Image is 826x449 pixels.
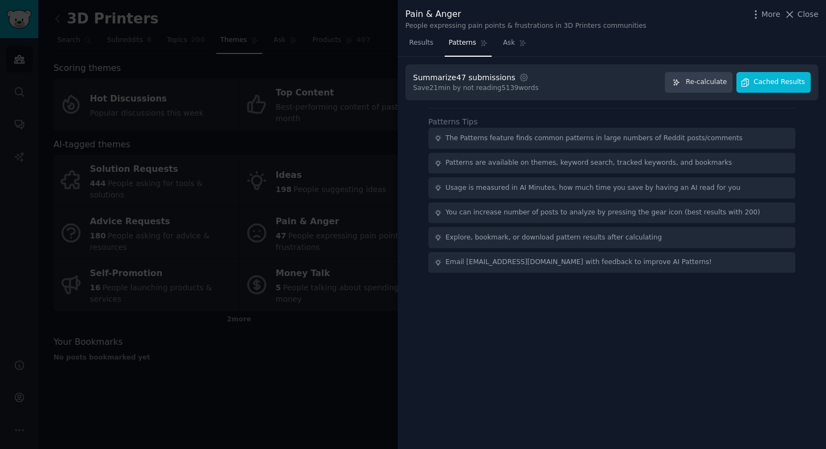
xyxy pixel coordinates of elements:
span: Patterns [449,38,476,48]
div: Patterns are available on themes, keyword search, tracked keywords, and bookmarks [446,158,732,168]
label: Patterns Tips [428,117,477,126]
button: Close [784,9,818,20]
div: The Patterns feature finds common patterns in large numbers of Reddit posts/comments [446,134,743,143]
div: Email [EMAIL_ADDRESS][DOMAIN_NAME] with feedback to improve AI Patterns! [446,258,712,267]
span: More [762,9,781,20]
div: Pain & Anger [405,8,646,21]
a: Patterns [445,34,491,57]
a: Ask [499,34,530,57]
a: Results [405,34,437,57]
button: Re-calculate [665,72,733,93]
div: Usage is measured in AI Minutes, how much time you save by having an AI read for you [446,183,741,193]
div: Summarize 47 submissions [413,72,515,83]
span: Close [798,9,818,20]
button: More [750,9,781,20]
span: Results [409,38,433,48]
div: You can increase number of posts to analyze by pressing the gear icon (best results with 200) [446,208,760,218]
button: Cached Results [736,72,811,93]
span: Cached Results [754,77,805,87]
div: Explore, bookmark, or download pattern results after calculating [446,233,662,243]
div: People expressing pain points & frustrations in 3D Printers communities [405,21,646,31]
span: Ask [503,38,515,48]
span: Re-calculate [686,77,727,87]
div: Save 21 min by not reading 5139 words [413,83,539,93]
